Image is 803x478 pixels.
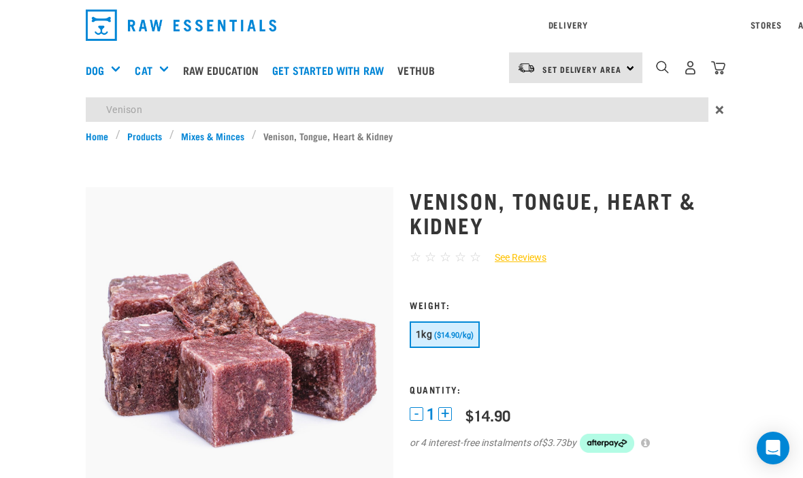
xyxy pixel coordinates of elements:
a: Stores [751,22,783,27]
span: ($14.90/kg) [434,331,474,340]
a: Home [86,129,116,143]
span: ☆ [470,249,481,265]
img: Raw Essentials Logo [86,10,276,41]
a: Get started with Raw [269,43,394,97]
a: Mixes & Minces [174,129,252,143]
button: 1kg ($14.90/kg) [410,321,480,348]
span: ☆ [440,249,451,265]
a: See Reviews [481,251,546,265]
span: ☆ [425,249,436,265]
div: or 4 interest-free instalments of by [410,434,717,453]
span: × [715,97,724,122]
a: Dog [86,62,104,78]
div: $14.90 [465,407,510,424]
img: home-icon-1@2x.png [656,61,669,74]
h3: Quantity: [410,384,717,394]
img: home-icon@2x.png [711,61,725,75]
span: Set Delivery Area [542,67,621,71]
a: Cat [135,62,152,78]
img: van-moving.png [517,62,536,74]
input: Search... [86,97,708,122]
span: 1kg [416,329,432,340]
span: ☆ [455,249,466,265]
button: - [410,407,423,421]
nav: dropdown navigation [75,4,728,46]
h3: Weight: [410,300,717,310]
span: ☆ [410,249,421,265]
a: Delivery [548,22,588,27]
span: 1 [427,407,435,421]
a: Vethub [394,43,445,97]
a: Raw Education [180,43,269,97]
h1: Venison, Tongue, Heart & Kidney [410,188,717,237]
a: Products [120,129,169,143]
button: + [438,407,452,421]
img: user.png [683,61,698,75]
nav: breadcrumbs [86,129,717,143]
span: $3.73 [542,436,566,450]
div: Open Intercom Messenger [757,432,789,464]
img: Afterpay [580,434,634,453]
